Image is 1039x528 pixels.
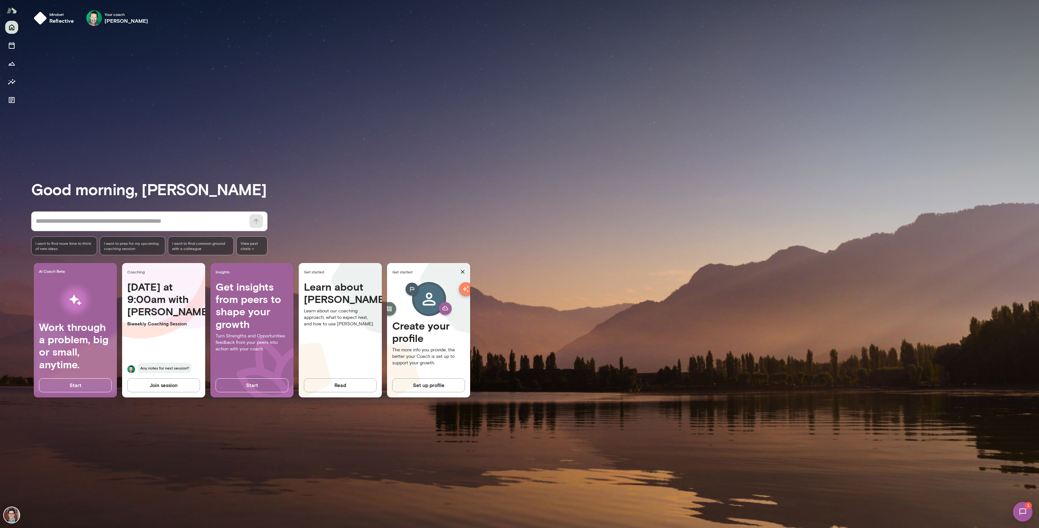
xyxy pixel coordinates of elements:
img: Create profile [395,281,462,320]
span: Get started [392,269,458,274]
button: Join session [127,378,200,392]
img: Mento [6,4,17,17]
button: Documents [5,94,18,107]
button: Home [5,21,18,34]
div: I want to find common ground with a colleague [168,236,234,255]
span: View past chats -> [236,236,268,255]
span: Mindset [49,12,74,17]
img: Brian Lawrence [86,10,102,26]
img: Daniel Flynn [4,507,19,523]
div: I want to prep for my upcoming coaching session [100,236,166,255]
span: Any notes for next session? [138,363,192,373]
p: The more info you provide, the better your Coach is set up to support your growth. [392,347,465,366]
h6: [PERSON_NAME] [105,17,148,25]
div: Brian LawrenceYour coach[PERSON_NAME] [82,8,153,29]
h3: Good morning, [PERSON_NAME] [31,180,1039,198]
h4: Create your profile [392,320,465,345]
span: I want to find common ground with a colleague [172,241,230,251]
h4: Work through a problem, big or small, anytime. [39,321,112,371]
span: I want to find more time to think of new ideas [35,241,93,251]
button: Start [216,378,288,392]
button: Set up profile [392,378,465,392]
h4: Learn about [PERSON_NAME] [304,281,377,306]
img: AI Workflows [46,280,104,321]
div: I want to find more time to think of new ideas [31,236,97,255]
button: Sessions [5,39,18,52]
img: Brian [127,365,135,373]
h6: reflective [49,17,74,25]
button: Start [39,378,112,392]
button: Growth Plan [5,57,18,70]
img: mindset [34,12,47,25]
span: Your coach [105,12,148,17]
span: Insights [216,269,291,274]
h4: [DATE] at 9:00am with [PERSON_NAME] [127,281,200,318]
p: Biweekly Coaching Session [127,321,200,327]
p: Turn Strengths and Opportunities feedback from your peers into action with your coach. [216,333,288,352]
span: Coaching [127,269,203,274]
button: Insights [5,75,18,88]
span: I want to prep for my upcoming coaching session [104,241,161,251]
button: Mindsetreflective [31,8,79,29]
p: Learn about our coaching approach, what to expect next, and how to use [PERSON_NAME]. [304,308,377,327]
h4: Get insights from peers to shape your growth [216,281,288,331]
span: Get started [304,269,379,274]
span: AI Coach Beta [39,269,114,274]
button: Read [304,378,377,392]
